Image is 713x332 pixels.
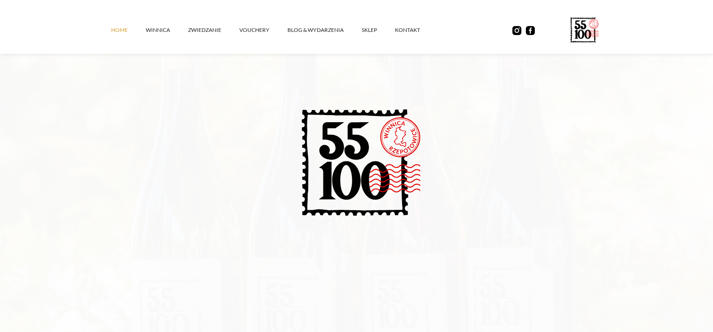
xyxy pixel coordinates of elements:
a: Home [111,17,146,44]
a: ZWIEDZANIE [188,17,239,44]
a: winnica [146,17,188,44]
a: vouchery [239,17,287,44]
a: kontakt [395,17,438,44]
a: Blog & Wydarzenia [287,17,362,44]
a: SKLEP [362,17,395,44]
